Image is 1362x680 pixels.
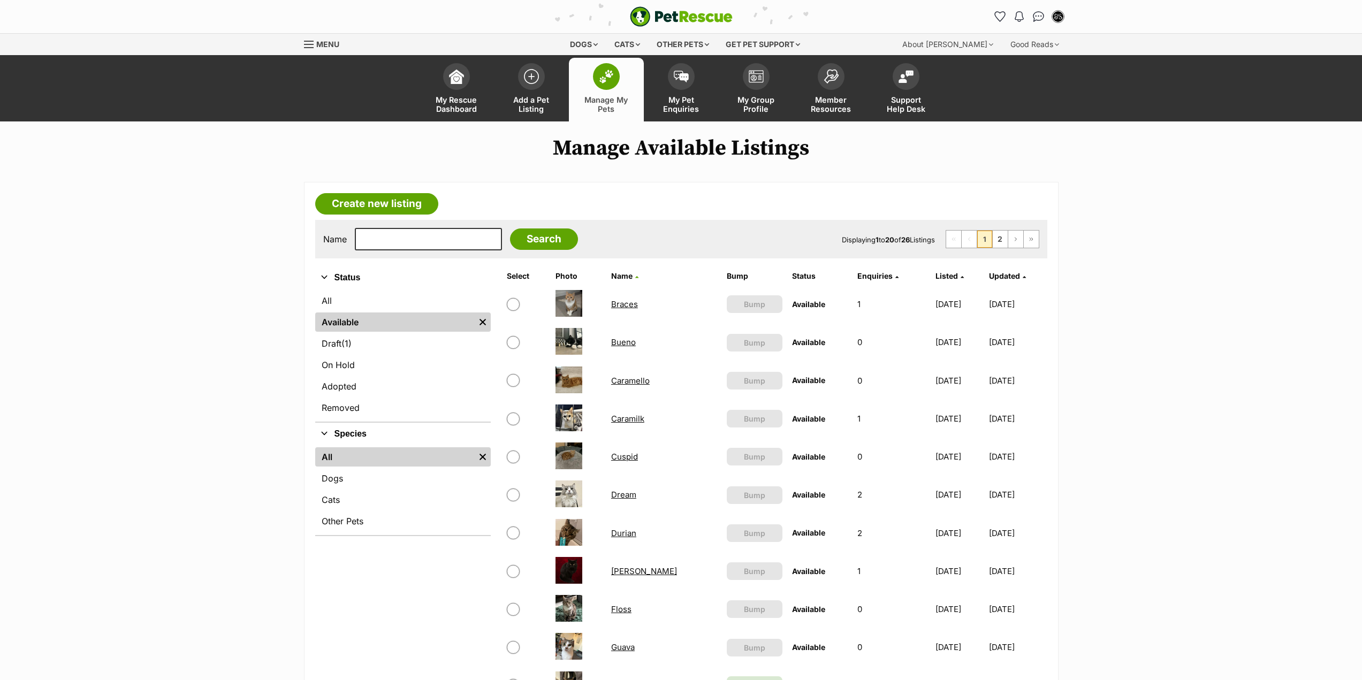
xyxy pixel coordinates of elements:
[449,69,464,84] img: dashboard-icon-eb2f2d2d3e046f16d808141f083e7271f6b2e854fb5c12c21221c1fb7104beca.svg
[792,528,825,537] span: Available
[1008,231,1023,248] a: Next page
[792,567,825,576] span: Available
[1015,11,1023,22] img: notifications-46538b983faf8c2785f20acdc204bb7945ddae34d4c08c2a6579f10ce5e182be.svg
[582,95,630,113] span: Manage My Pets
[315,355,491,375] a: On Hold
[935,271,958,280] span: Listed
[882,95,930,113] span: Support Help Desk
[842,235,935,244] span: Displaying to of Listings
[607,34,648,55] div: Cats
[931,591,988,628] td: [DATE]
[599,70,614,83] img: manage-my-pets-icon-02211641906a0b7f246fdf0571729dbe1e7629f14944591b6c1af311fb30b64b.svg
[989,271,1020,280] span: Updated
[341,337,352,350] span: (1)
[315,377,491,396] a: Adopted
[611,566,677,576] a: [PERSON_NAME]
[315,271,491,285] button: Status
[895,34,1001,55] div: About [PERSON_NAME]
[1030,8,1047,25] a: Conversations
[989,362,1046,399] td: [DATE]
[853,515,930,552] td: 2
[853,438,930,475] td: 0
[727,562,782,580] button: Bump
[792,490,825,499] span: Available
[749,70,764,83] img: group-profile-icon-3fa3cf56718a62981997c0bc7e787c4b2cf8bcc04b72c1350f741eb67cf2f40e.svg
[727,334,782,352] button: Bump
[744,642,765,653] span: Bump
[611,490,636,500] a: Dream
[744,566,765,577] span: Bump
[989,629,1046,666] td: [DATE]
[727,410,782,427] button: Bump
[611,452,638,462] a: Cuspid
[1049,8,1067,25] button: My account
[315,490,491,509] a: Cats
[611,271,633,280] span: Name
[853,286,930,323] td: 1
[644,58,719,121] a: My Pet Enquiries
[611,376,650,386] a: Caramello
[853,476,930,513] td: 2
[931,286,988,323] td: [DATE]
[315,398,491,417] a: Removed
[722,268,787,285] th: Bump
[657,95,705,113] span: My Pet Enquiries
[792,338,825,347] span: Available
[611,271,638,280] a: Name
[315,445,491,535] div: Species
[1033,11,1044,22] img: chat-41dd97257d64d25036548639549fe6c8038ab92f7586957e7f3b1b290dea8141.svg
[992,8,1067,25] ul: Account quick links
[744,337,765,348] span: Bump
[792,300,825,309] span: Available
[744,603,765,615] span: Bump
[316,40,339,49] span: Menu
[931,362,988,399] td: [DATE]
[946,231,961,248] span: First page
[931,324,988,361] td: [DATE]
[727,486,782,504] button: Bump
[611,528,636,538] a: Durian
[569,58,644,121] a: Manage My Pets
[503,268,550,285] th: Select
[989,591,1046,628] td: [DATE]
[876,235,879,244] strong: 1
[611,414,644,424] a: Caramilk
[315,511,491,531] a: Other Pets
[315,289,491,422] div: Status
[931,629,988,666] td: [DATE]
[744,413,765,424] span: Bump
[901,235,910,244] strong: 26
[989,476,1046,513] td: [DATE]
[807,95,855,113] span: Member Resources
[510,228,578,250] input: Search
[853,553,930,590] td: 1
[992,8,1009,25] a: Favourites
[551,268,606,285] th: Photo
[853,362,930,399] td: 0
[853,400,930,437] td: 1
[732,95,780,113] span: My Group Profile
[315,447,475,467] a: All
[611,299,638,309] a: Braces
[315,291,491,310] a: All
[1024,231,1039,248] a: Last page
[946,230,1039,248] nav: Pagination
[857,271,899,280] a: Enquiries
[853,629,930,666] td: 0
[1053,11,1063,22] img: Sugar and Spice Cat Rescue profile pic
[989,438,1046,475] td: [DATE]
[719,58,794,121] a: My Group Profile
[315,312,475,332] a: Available
[931,553,988,590] td: [DATE]
[989,271,1026,280] a: Updated
[562,34,605,55] div: Dogs
[611,642,635,652] a: Guava
[794,58,869,121] a: Member Resources
[630,6,733,27] a: PetRescue
[869,58,943,121] a: Support Help Desk
[857,271,893,280] span: translation missing: en.admin.listings.index.attributes.enquiries
[788,268,852,285] th: Status
[315,334,491,353] a: Draft
[989,553,1046,590] td: [DATE]
[727,295,782,313] button: Bump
